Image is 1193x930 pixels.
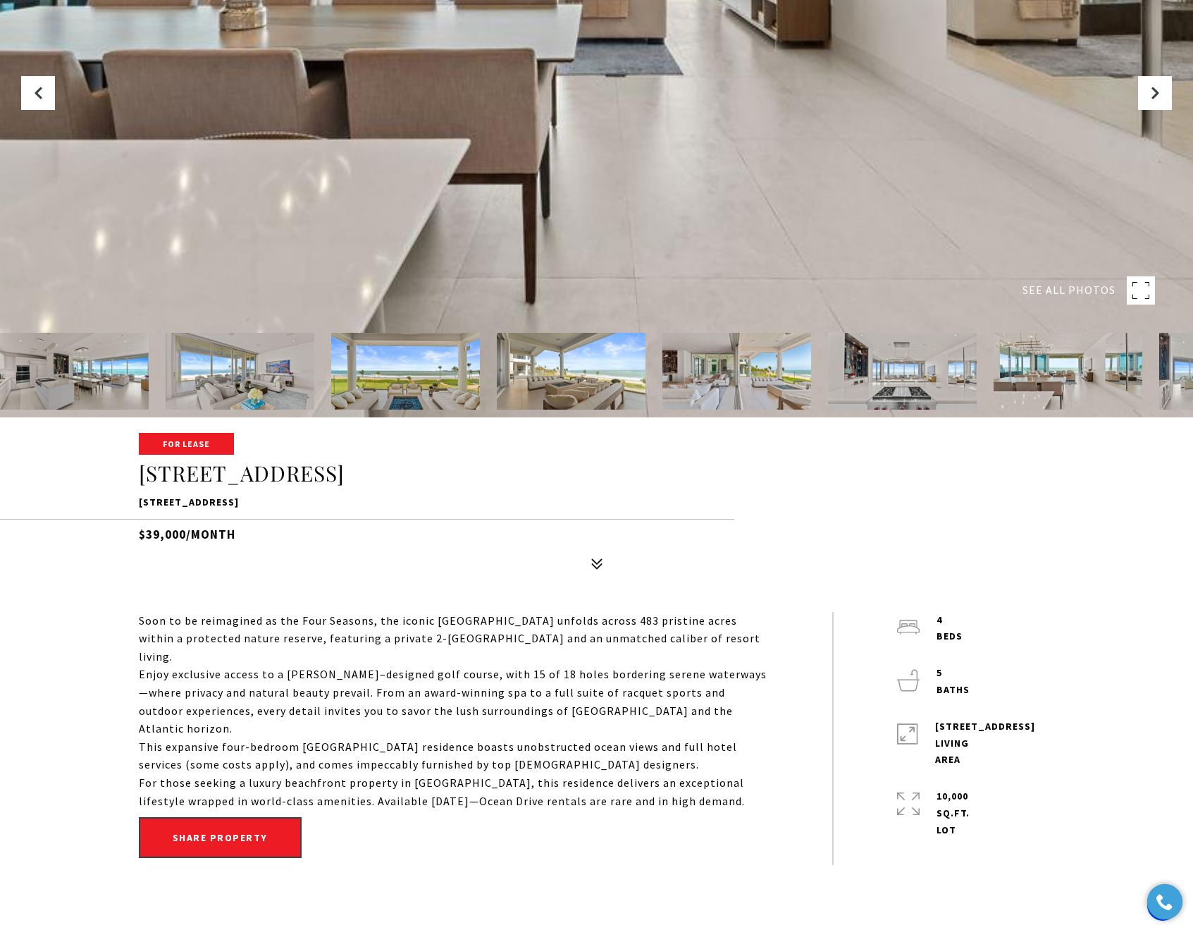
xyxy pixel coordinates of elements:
[139,494,1055,511] p: [STREET_ADDRESS]
[828,333,977,410] img: 7000 BAHIA BEACH BLVD #1302
[935,718,1035,769] p: [STREET_ADDRESS] LIVING AREA
[139,612,769,666] p: Soon to be reimagined as the Four Seasons, the iconic [GEOGRAPHIC_DATA] unfolds across 483 pristi...
[662,333,811,410] img: 7000 BAHIA BEACH BLVD #1302
[497,333,645,410] img: 7000 BAHIA BEACH BLVD #1302
[1138,76,1172,110] button: Next Slide
[166,333,314,410] img: 7000 BAHIA BEACH BLVD #1302
[937,665,970,699] p: 5 baths
[937,788,970,838] p: 10,000 Sq.Ft. lot
[139,738,769,774] p: This expansive four-bedroom [GEOGRAPHIC_DATA] residence boasts unobstructed ocean views and full ...
[139,519,1055,544] h5: $39,000/month
[139,666,769,738] p: Enjoy exclusive access to a [PERSON_NAME]–designed golf course, with 15 of 18 holes bordering ser...
[937,612,963,646] p: 4 beds
[139,817,302,858] button: Share property
[1022,281,1115,300] span: SEE ALL PHOTOS
[139,460,1055,487] h1: [STREET_ADDRESS]
[139,774,769,810] p: For those seeking a luxury beachfront property in [GEOGRAPHIC_DATA], this residence delivers an e...
[21,76,55,110] button: Previous Slide
[331,333,480,410] img: 7000 BAHIA BEACH BLVD #1302
[994,333,1142,410] img: 7000 BAHIA BEACH BLVD #1302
